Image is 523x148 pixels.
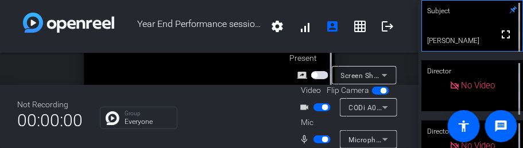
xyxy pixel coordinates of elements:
[291,13,319,40] button: signal_cellular_alt
[114,13,264,40] span: Year End Performance sessions
[17,106,83,134] span: 00:00:00
[327,84,369,96] span: Flip Camera
[125,118,171,125] p: Everyone
[462,80,495,91] span: No Video
[300,100,313,114] mat-icon: videocam_outline
[289,116,404,128] div: Mic
[17,99,83,111] div: Not Recording
[297,68,311,82] mat-icon: screen_share_outline
[457,119,471,133] mat-icon: accessibility
[421,120,523,142] div: Director
[23,13,114,33] img: white-gradient.svg
[341,71,392,80] span: Screen Sharing
[353,20,367,33] mat-icon: grid_on
[326,20,339,33] mat-icon: account_box
[106,111,119,125] img: Chat Icon
[381,20,394,33] mat-icon: logout
[301,84,321,96] span: Video
[289,52,404,64] div: Present
[421,60,523,82] div: Director
[349,103,468,112] span: CODi A05020 Webcam (1a19:0c17)
[270,20,284,33] mat-icon: settings
[499,28,513,41] mat-icon: fullscreen
[300,133,313,146] mat-icon: mic_none
[125,111,171,116] p: Group
[494,119,508,133] mat-icon: message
